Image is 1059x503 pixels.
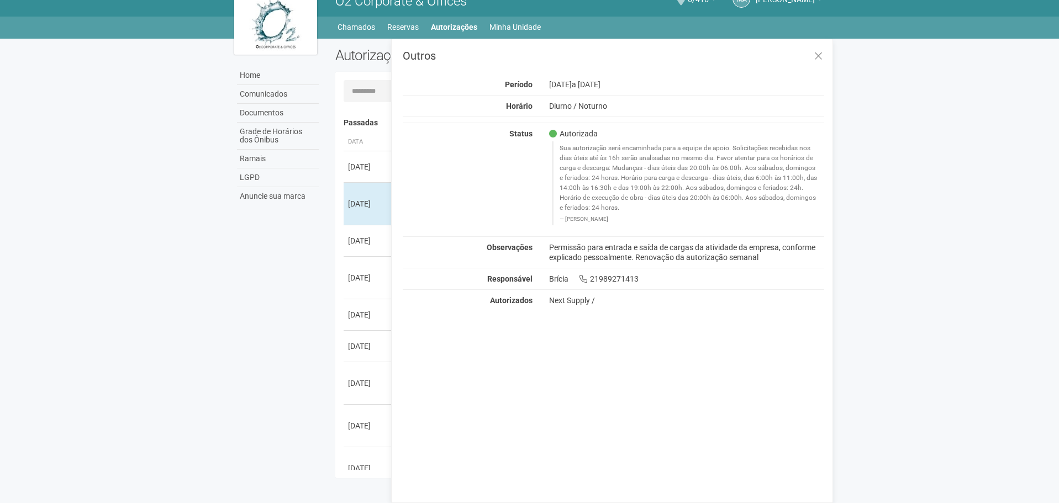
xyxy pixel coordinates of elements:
[348,161,389,172] div: [DATE]
[403,50,824,61] h3: Outros
[237,187,319,205] a: Anuncie sua marca
[572,80,600,89] span: a [DATE]
[541,80,833,89] div: [DATE]
[490,296,533,305] strong: Autorizados
[541,274,833,284] div: Brícia 21989271413
[348,272,389,283] div: [DATE]
[237,150,319,168] a: Ramais
[560,215,819,223] footer: [PERSON_NAME]
[348,235,389,246] div: [DATE]
[505,80,533,89] strong: Período
[541,101,833,111] div: Diurno / Noturno
[387,19,419,35] a: Reservas
[237,123,319,150] a: Grade de Horários dos Ônibus
[237,85,319,104] a: Comunicados
[348,378,389,389] div: [DATE]
[344,133,393,151] th: Data
[237,66,319,85] a: Home
[552,141,825,225] blockquote: Sua autorização será encaminhada para a equipe de apoio. Solicitações recebidas nos dias úteis at...
[489,19,541,35] a: Minha Unidade
[549,295,825,305] div: Next Supply /
[348,198,389,209] div: [DATE]
[348,463,389,474] div: [DATE]
[487,243,533,252] strong: Observações
[348,309,389,320] div: [DATE]
[487,274,533,283] strong: Responsável
[348,420,389,431] div: [DATE]
[509,129,533,138] strong: Status
[237,104,319,123] a: Documentos
[549,129,598,139] span: Autorizada
[506,102,533,110] strong: Horário
[348,341,389,352] div: [DATE]
[541,242,833,262] div: Permissão para entrada e saída de cargas da atividade da empresa, conforme explicado pessoalmente...
[335,47,572,63] h2: Autorizações
[338,19,375,35] a: Chamados
[237,168,319,187] a: LGPD
[431,19,477,35] a: Autorizações
[344,119,817,127] h4: Passadas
